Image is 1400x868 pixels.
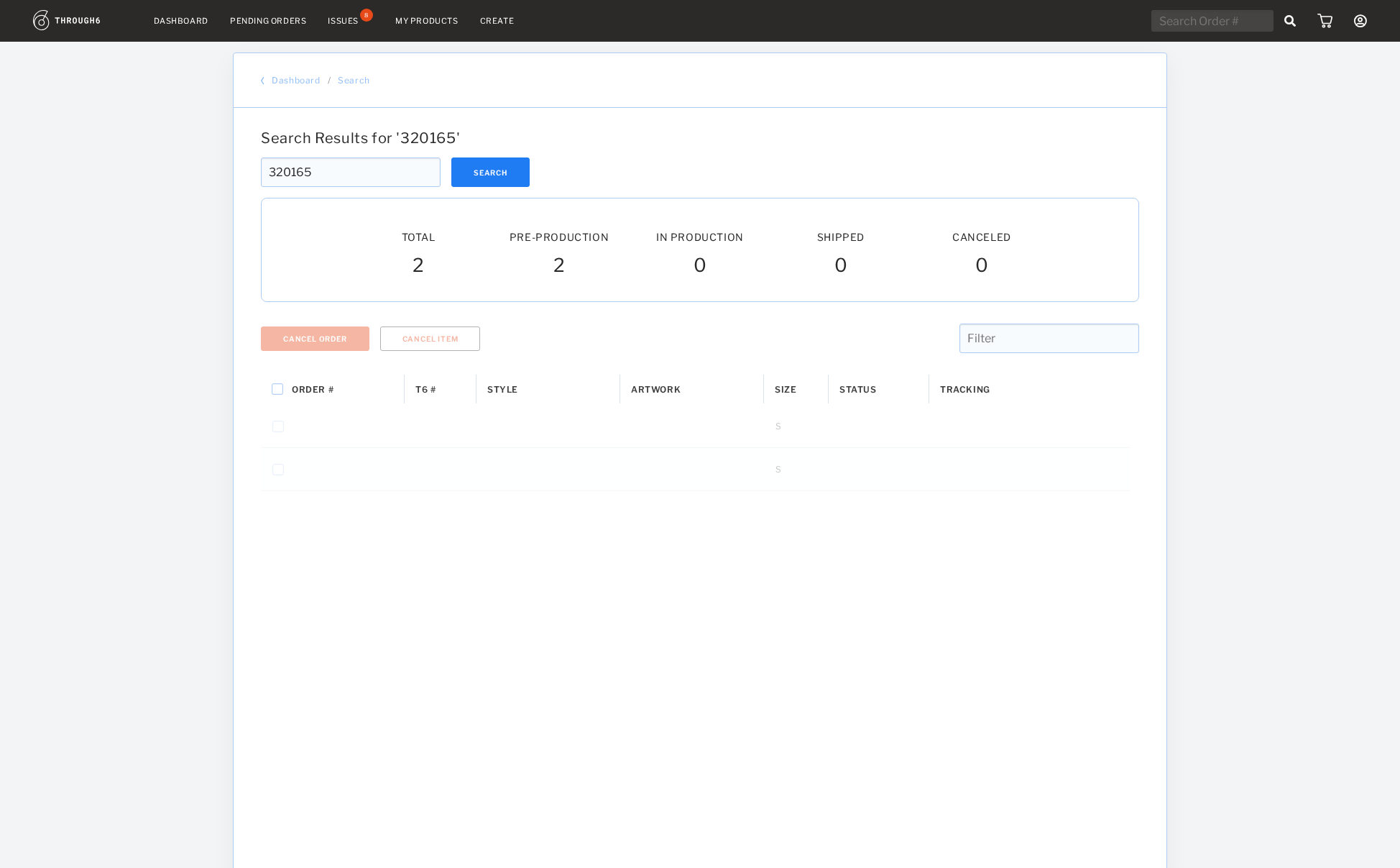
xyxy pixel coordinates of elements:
[261,447,1130,490] div: Press SPACE to select this row.
[338,75,370,86] a: Search
[487,384,518,395] span: Style
[413,254,425,280] span: 2
[230,16,306,26] a: Pending Orders
[360,9,373,22] div: 8
[395,16,459,26] a: My Products
[480,16,515,26] a: Create
[272,75,320,86] a: Dashboard
[380,326,481,351] button: Cancel Item
[764,404,829,447] div: S
[261,404,1130,447] div: Press SPACE to select this row.
[402,334,459,343] span: Cancel Item
[764,447,829,490] div: S
[1151,10,1274,32] input: Search Order #
[553,254,566,280] span: 2
[834,254,848,280] span: 0
[839,384,877,395] span: Status
[940,384,990,395] span: Tracking
[510,231,609,243] span: Pre-Production
[261,129,460,147] span: Search Results for ' 320165 '
[775,384,796,395] span: Size
[656,231,744,243] span: In Production
[631,384,681,395] span: Artwork
[154,16,208,26] a: Dashboard
[283,334,347,343] span: Cancel Order
[817,231,865,243] span: Shipped
[261,76,264,85] img: back_bracket.f28aa67b.svg
[328,16,359,26] div: Issues
[959,324,1139,353] input: Filter
[292,384,333,395] span: Order #
[451,157,530,187] button: Search
[261,326,369,351] button: Cancel Order
[33,10,132,30] img: logo.1c10ca64.svg
[975,254,989,280] span: 0
[402,231,436,243] span: Total
[1317,14,1332,28] img: icon_cart.dab5cea1.svg
[328,14,374,27] a: Issues8
[952,231,1011,243] span: Canceled
[415,384,436,395] span: T6 #
[261,157,441,187] input: Search Order #
[328,75,331,86] div: /
[694,254,707,280] span: 0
